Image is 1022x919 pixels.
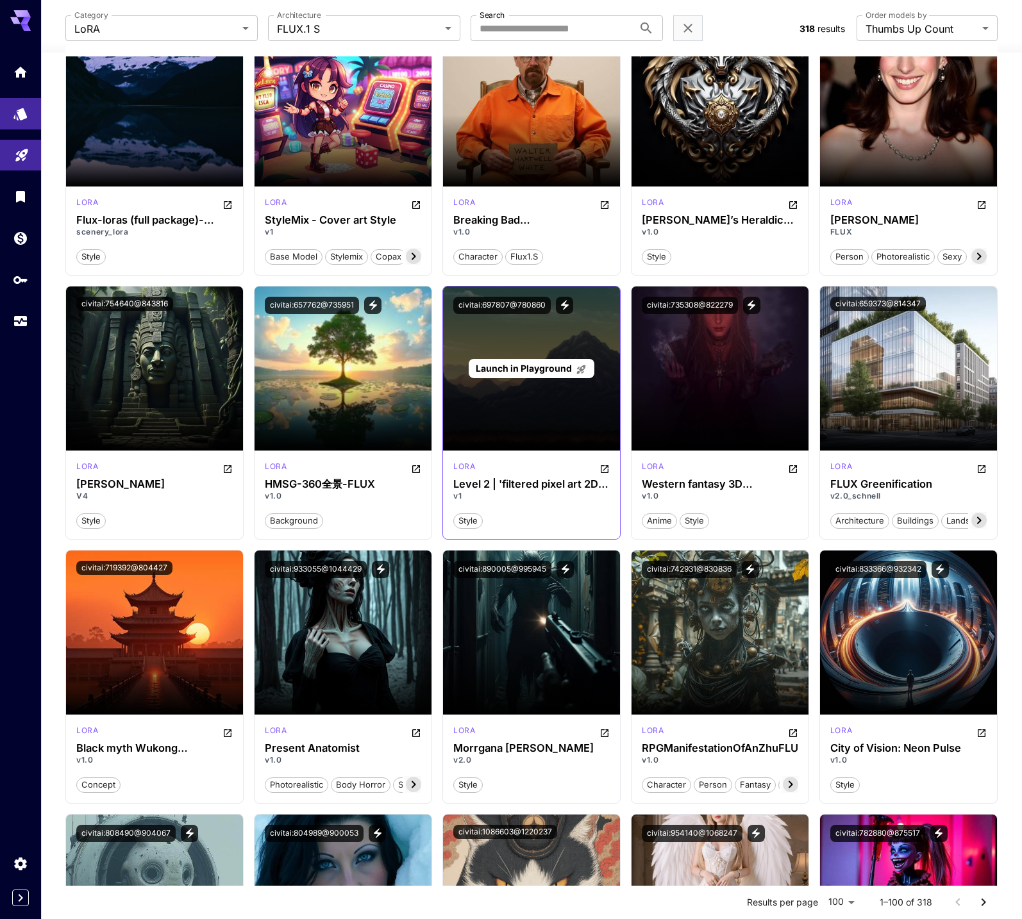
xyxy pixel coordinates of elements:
[222,197,233,212] button: Open in CivitAI
[830,725,852,736] p: lora
[371,248,406,265] button: copax
[599,725,610,740] button: Open in CivitAI
[680,21,696,37] button: Clear filters (2)
[642,197,664,208] p: lora
[831,251,868,263] span: person
[77,515,105,527] span: style
[265,512,323,529] button: background
[642,742,798,754] h3: RPGManifestationOfAnZhuFLUX
[872,251,934,263] span: photorealistic
[76,461,98,476] div: FLUX.1 S
[453,461,475,476] div: FLUX.1 S
[480,10,505,21] label: Search
[642,461,664,476] div: FLUX.1 S
[76,561,172,575] button: civitai:719392@804427
[642,512,677,529] button: anime
[265,742,421,754] h3: Present Anatomist
[76,478,233,490] h3: [PERSON_NAME]
[642,754,798,766] p: v1.0
[830,461,852,476] div: FLUX.1 S
[747,896,818,909] p: Results per page
[748,825,765,842] button: View trigger words
[941,512,994,529] button: landscape
[453,197,475,212] div: FLUX.1 S
[265,754,421,766] p: v1.0
[735,776,776,793] button: fantasy
[265,779,328,791] span: photorealistic
[76,825,176,842] button: civitai:808490@904067
[476,363,572,374] span: Launch in Playground
[830,214,987,226] div: Anne Hathaway
[411,725,421,740] button: Open in CivitAI
[831,779,859,791] span: style
[181,825,198,842] button: View trigger words
[265,461,287,476] div: FLUX.1 S
[892,512,939,529] button: buildings
[742,561,759,578] button: View trigger words
[453,825,557,839] button: civitai:1086603@1220237
[830,214,987,226] h3: [PERSON_NAME]
[265,478,421,490] div: HMSG-360全景-FLUX
[265,251,322,263] span: base model
[76,776,121,793] button: concept
[642,478,798,490] h3: Western fantasy 3D style/Baldur's Gate style
[976,725,987,740] button: Open in CivitAI
[642,248,671,265] button: style
[453,478,610,490] h3: Level 2 | 'filtered pixel art 2D platformer' style
[12,890,29,906] button: Expand sidebar
[76,197,98,212] div: FLUX.1 S
[222,461,233,476] button: Open in CivitAI
[453,561,551,578] button: civitai:890005@995945
[642,197,664,212] div: FLUX.1 S
[976,197,987,212] button: Open in CivitAI
[325,248,368,265] button: stylemix
[369,825,386,842] button: View trigger words
[830,197,852,208] p: lora
[76,725,98,736] p: lora
[642,214,798,226] div: Laura’s Heraldic Flux
[13,188,28,204] div: Library
[788,725,798,740] button: Open in CivitAI
[830,297,926,311] button: civitai:659373@814347
[971,890,996,915] button: Go to next page
[642,251,671,263] span: style
[453,776,483,793] button: style
[694,776,732,793] button: person
[735,779,775,791] span: fantasy
[13,272,28,288] div: API Keys
[453,725,475,740] div: FLUX.1 S
[831,515,889,527] span: architecture
[453,754,610,766] p: v2.0
[453,297,551,314] button: civitai:697807@780860
[14,144,29,160] div: Playground
[454,515,482,527] span: style
[942,515,994,527] span: landscape
[331,779,390,791] span: body horror
[364,297,381,314] button: View trigger words
[453,725,475,736] p: lora
[930,825,948,842] button: View trigger words
[642,779,691,791] span: character
[277,10,321,21] label: Architecture
[642,515,676,527] span: anime
[76,490,233,502] p: V4
[76,214,233,226] div: Flux-loras (full package)-(updated)
[469,359,594,379] a: Launch in Playground
[372,561,389,578] button: View trigger words
[265,515,323,527] span: background
[506,251,542,263] span: flux1.s
[871,248,935,265] button: photorealistic
[880,896,932,909] p: 1–100 of 318
[830,561,926,578] button: civitai:833366@932342
[76,725,98,740] div: FLUX.1 S
[642,776,691,793] button: character
[642,725,664,736] p: lora
[642,490,798,502] p: v1.0
[680,515,708,527] span: style
[830,776,860,793] button: style
[830,512,889,529] button: architecture
[265,197,287,208] p: lora
[938,251,966,263] span: sexy
[642,297,738,314] button: civitai:735308@822279
[76,512,106,529] button: style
